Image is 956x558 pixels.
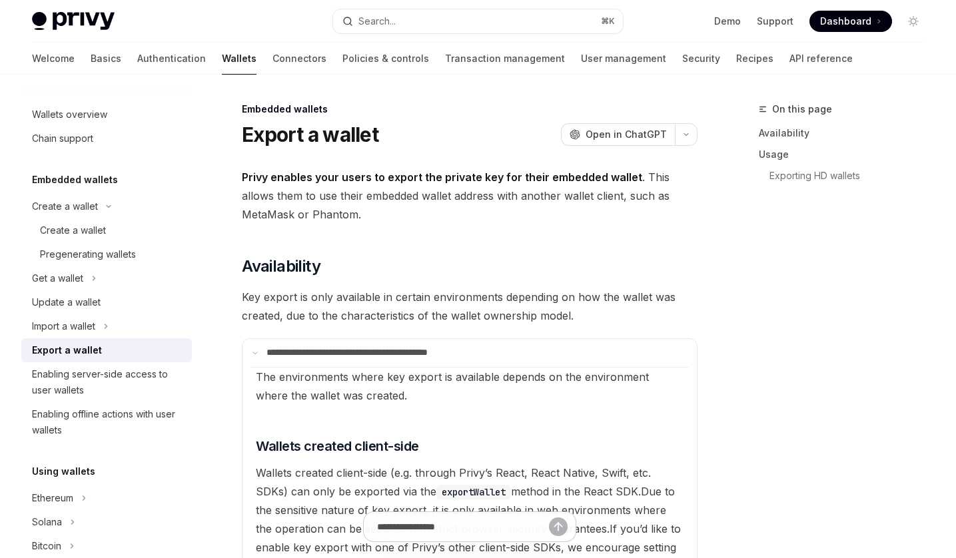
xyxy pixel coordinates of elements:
[21,218,192,242] a: Create a wallet
[137,43,206,75] a: Authentication
[21,362,192,402] a: Enabling server-side access to user wallets
[32,514,62,530] div: Solana
[809,11,892,32] a: Dashboard
[32,342,102,358] div: Export a wallet
[32,318,95,334] div: Import a wallet
[21,402,192,442] a: Enabling offline actions with user wallets
[682,43,720,75] a: Security
[21,242,192,266] a: Pregenerating wallets
[242,256,320,277] span: Availability
[820,15,871,28] span: Dashboard
[32,12,115,31] img: light logo
[549,517,568,536] button: Send message
[256,466,651,498] span: Wallets created client-side (e.g. through Privy’s React, React Native, Swift, etc. SDKs) can only...
[222,43,256,75] a: Wallets
[789,43,853,75] a: API reference
[32,43,75,75] a: Welcome
[21,103,192,127] a: Wallets overview
[333,9,624,33] button: Search...⌘K
[32,406,184,438] div: Enabling offline actions with user wallets
[601,16,615,27] span: ⌘ K
[40,246,136,262] div: Pregenerating wallets
[32,463,95,479] h5: Using wallets
[256,437,419,455] span: Wallets created client-side
[342,43,429,75] a: Policies & controls
[714,15,741,28] a: Demo
[759,123,935,144] a: Availability
[21,290,192,314] a: Update a wallet
[358,13,396,29] div: Search...
[561,123,675,146] button: Open in ChatGPT
[772,101,832,117] span: On this page
[40,222,106,238] div: Create a wallet
[32,294,101,310] div: Update a wallet
[436,485,511,499] code: exportWallet
[242,123,378,146] h1: Export a wallet
[769,165,935,186] a: Exporting HD wallets
[32,131,93,146] div: Chain support
[581,43,666,75] a: User management
[21,338,192,362] a: Export a wallet
[32,270,83,286] div: Get a wallet
[32,538,61,554] div: Bitcoin
[242,170,642,184] strong: Privy enables your users to export the private key for their embedded wallet
[272,43,326,75] a: Connectors
[242,288,698,325] span: Key export is only available in certain environments depending on how the wallet was created, due...
[32,490,73,506] div: Ethereum
[242,168,698,224] span: . This allows them to use their embedded wallet address with another wallet client, such as MetaM...
[759,144,935,165] a: Usage
[242,103,698,116] div: Embedded wallets
[32,366,184,398] div: Enabling server-side access to user wallets
[445,43,565,75] a: Transaction management
[586,128,667,141] span: Open in ChatGPT
[256,370,649,402] span: The environments where key export is available depends on the environment where the wallet was cr...
[32,172,118,188] h5: Embedded wallets
[903,11,924,32] button: Toggle dark mode
[21,127,192,150] a: Chain support
[736,43,773,75] a: Recipes
[32,198,98,214] div: Create a wallet
[91,43,121,75] a: Basics
[757,15,793,28] a: Support
[32,107,107,123] div: Wallets overview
